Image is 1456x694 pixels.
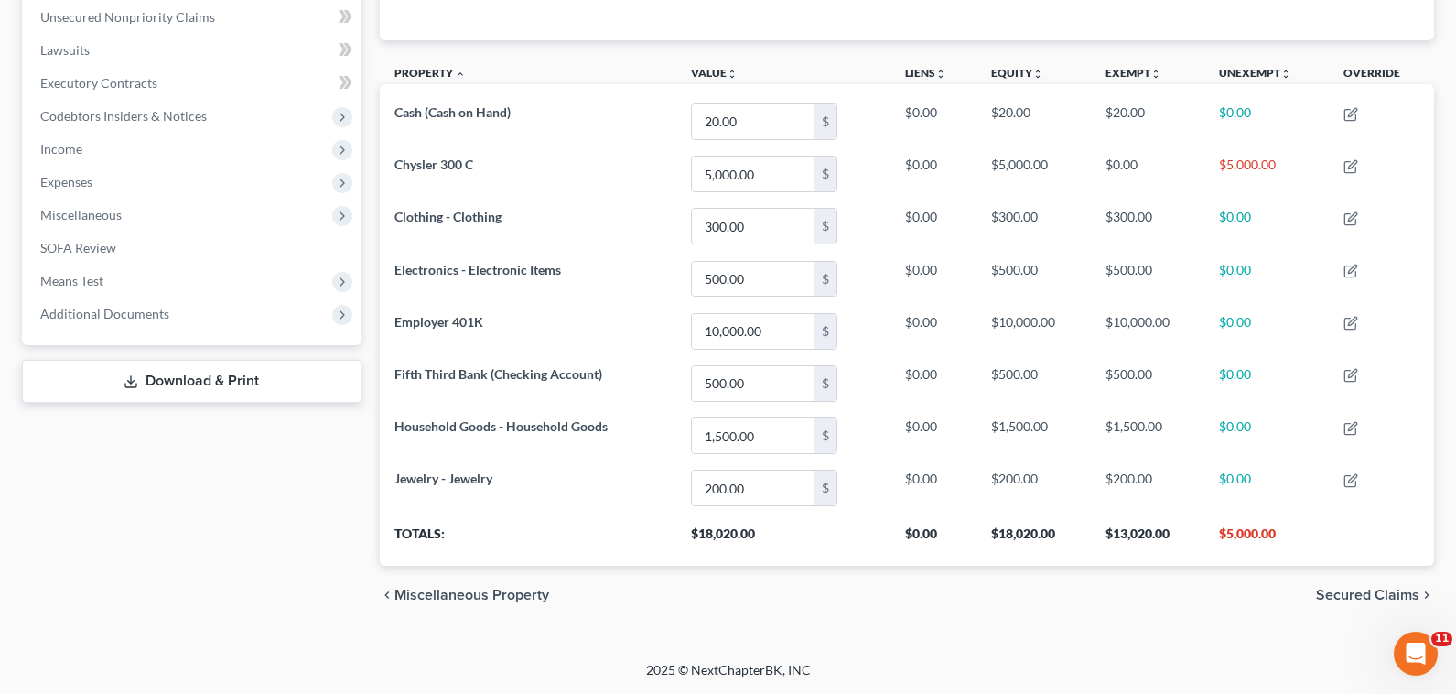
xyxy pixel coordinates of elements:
td: $0.00 [890,201,976,253]
div: $ [814,418,836,453]
span: Cash (Cash on Hand) [394,104,511,120]
span: SOFA Review [40,240,116,255]
span: Secured Claims [1316,588,1419,602]
th: $13,020.00 [1091,515,1205,566]
i: unfold_more [727,69,738,80]
i: chevron_right [1419,588,1434,602]
th: $18,020.00 [976,515,1091,566]
th: $18,020.00 [676,515,891,566]
span: Household Goods - Household Goods [394,418,608,434]
a: Property expand_less [394,66,466,80]
td: $10,000.00 [1091,305,1205,357]
input: 0.00 [692,418,814,453]
span: Unsecured Nonpriority Claims [40,9,215,25]
td: $0.00 [890,305,976,357]
input: 0.00 [692,104,814,139]
td: $0.00 [1204,462,1329,515]
td: $20.00 [976,95,1091,147]
div: $ [814,262,836,297]
td: $0.00 [890,95,976,147]
a: SOFA Review [26,232,361,265]
div: $ [814,314,836,349]
div: 2025 © NextChapterBK, INC [207,661,1250,694]
input: 0.00 [692,209,814,244]
i: unfold_more [1032,69,1043,80]
td: $500.00 [1091,357,1205,409]
i: chevron_left [380,588,394,602]
th: $5,000.00 [1204,515,1329,566]
td: $0.00 [1091,148,1205,201]
td: $0.00 [890,357,976,409]
div: $ [814,209,836,244]
input: 0.00 [692,157,814,191]
i: expand_less [455,69,466,80]
input: 0.00 [692,471,814,505]
a: Unexemptunfold_more [1219,66,1291,80]
a: Liensunfold_more [905,66,946,80]
div: $ [814,471,836,505]
td: $10,000.00 [976,305,1091,357]
td: $20.00 [1091,95,1205,147]
span: Miscellaneous Property [394,588,549,602]
a: Exemptunfold_more [1105,66,1161,80]
i: unfold_more [935,69,946,80]
td: $0.00 [890,253,976,305]
span: Codebtors Insiders & Notices [40,108,207,124]
a: Valueunfold_more [691,66,738,80]
span: Means Test [40,273,103,288]
td: $500.00 [976,357,1091,409]
iframe: Intercom live chat [1394,632,1438,676]
th: Totals: [380,515,676,566]
td: $0.00 [890,148,976,201]
td: $0.00 [890,462,976,515]
button: chevron_left Miscellaneous Property [380,588,549,602]
td: $0.00 [1204,305,1329,357]
a: Download & Print [22,360,361,403]
span: Chysler 300 C [394,157,473,172]
td: $0.00 [1204,357,1329,409]
a: Unsecured Nonpriority Claims [26,1,361,34]
td: $5,000.00 [1204,148,1329,201]
td: $200.00 [1091,462,1205,515]
span: Executory Contracts [40,75,157,91]
td: $0.00 [890,409,976,461]
td: $1,500.00 [1091,409,1205,461]
span: 11 [1431,632,1452,646]
td: $500.00 [1091,253,1205,305]
span: Fifth Third Bank (Checking Account) [394,366,602,382]
span: Expenses [40,174,92,190]
td: $0.00 [1204,409,1329,461]
td: $0.00 [1204,253,1329,305]
span: Employer 401K [394,314,483,330]
div: $ [814,157,836,191]
div: $ [814,366,836,401]
button: Secured Claims chevron_right [1316,588,1434,602]
th: $0.00 [890,515,976,566]
span: Lawsuits [40,42,90,58]
span: Electronics - Electronic Items [394,262,561,277]
input: 0.00 [692,262,814,297]
i: unfold_more [1150,69,1161,80]
input: 0.00 [692,314,814,349]
span: Miscellaneous [40,207,122,222]
span: Jewelry - Jewelry [394,471,492,486]
td: $0.00 [1204,95,1329,147]
td: $1,500.00 [976,409,1091,461]
div: $ [814,104,836,139]
span: Clothing - Clothing [394,209,502,224]
td: $300.00 [976,201,1091,253]
td: $5,000.00 [976,148,1091,201]
th: Override [1329,55,1434,96]
td: $300.00 [1091,201,1205,253]
a: Lawsuits [26,34,361,67]
td: $200.00 [976,462,1091,515]
td: $500.00 [976,253,1091,305]
i: unfold_more [1280,69,1291,80]
td: $0.00 [1204,201,1329,253]
input: 0.00 [692,366,814,401]
span: Additional Documents [40,306,169,321]
a: Equityunfold_more [991,66,1043,80]
a: Executory Contracts [26,67,361,100]
span: Income [40,141,82,157]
